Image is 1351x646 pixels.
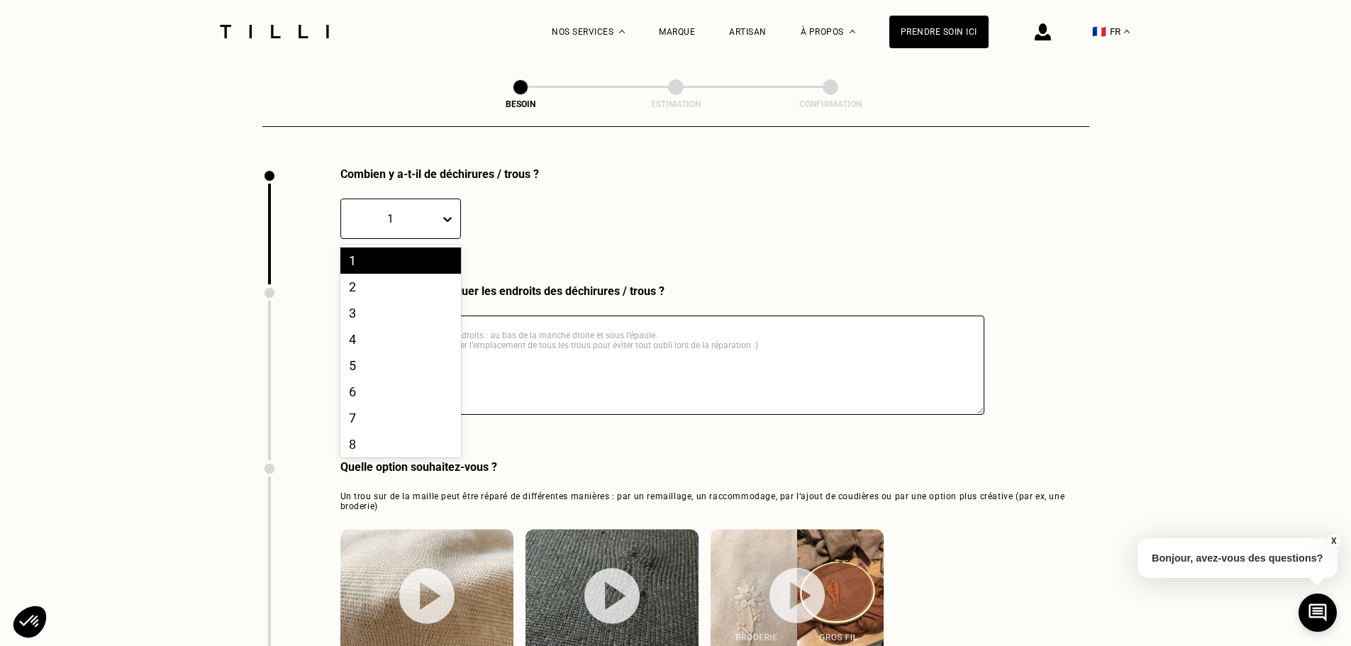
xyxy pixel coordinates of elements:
img: menu déroulant [1124,30,1130,33]
img: bouton lecture [399,568,455,624]
span: 🇫🇷 [1092,25,1106,38]
img: Menu déroulant [619,30,625,33]
div: Besoin [450,99,591,109]
p: Bonjour, avez-vous des questions? [1138,538,1338,578]
a: Marque [659,27,695,37]
div: Quelle option souhaitez-vous ? [340,460,1089,474]
img: bouton lecture [769,567,825,623]
div: 3 [340,300,461,326]
div: 4 [340,326,461,352]
div: Estimation [605,99,747,109]
div: 7 [340,405,461,431]
img: Menu déroulant à propos [850,30,855,33]
button: X [1326,533,1340,549]
div: 1 [348,212,433,225]
span: Un trou sur de la maille peut être réparé de différentes manières : par un remaillage, un raccomm... [340,491,1089,511]
div: 6 [340,379,461,405]
div: 1 [340,247,461,274]
div: 2 [340,274,461,300]
div: Combien y a-t-il de déchirures / trous ? [340,167,892,181]
div: Confirmation [760,99,901,109]
a: Artisan [729,27,767,37]
div: 8 [340,431,461,457]
div: 5 [340,352,461,379]
div: Pouvez-vous nous indiquer les endroits des déchirures / trous ? [340,284,984,298]
a: Prendre soin ici [889,16,989,48]
img: icône connexion [1035,23,1051,40]
img: bouton lecture [584,568,640,624]
img: Logo du service de couturière Tilli [215,25,334,38]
